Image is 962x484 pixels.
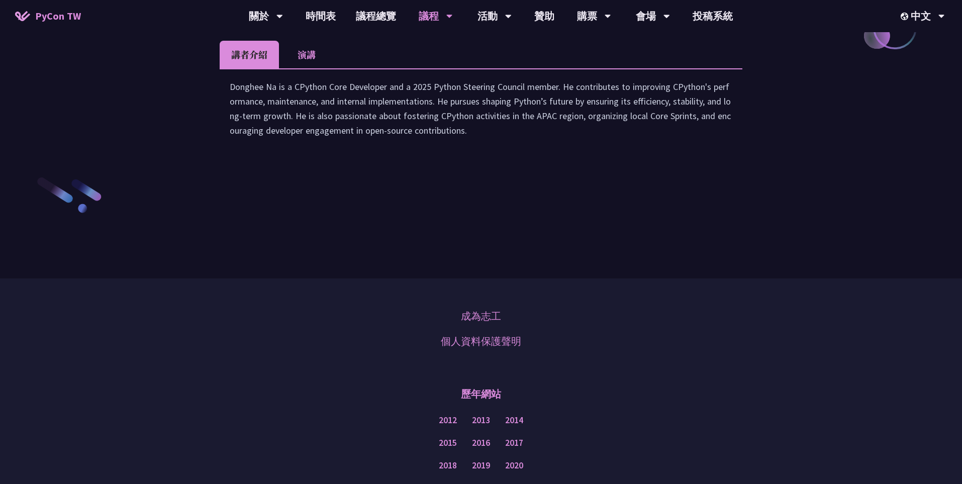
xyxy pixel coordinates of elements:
[279,41,334,68] li: 演講
[901,13,911,20] img: Locale Icon
[505,459,523,472] a: 2020
[472,459,490,472] a: 2019
[472,437,490,449] a: 2016
[505,414,523,427] a: 2014
[439,437,457,449] a: 2015
[220,41,279,68] li: 講者介紹
[461,379,501,409] p: 歷年網站
[472,414,490,427] a: 2013
[15,11,30,21] img: Home icon of PyCon TW 2025
[505,437,523,449] a: 2017
[461,309,501,324] a: 成為志工
[439,459,457,472] a: 2018
[35,9,81,24] span: PyCon TW
[439,414,457,427] a: 2012
[441,334,521,349] a: 個人資料保護聲明
[230,79,732,148] div: Donghee Na is a CPython Core Developer and a 2025 Python Steering Council member. He contributes ...
[5,4,91,29] a: PyCon TW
